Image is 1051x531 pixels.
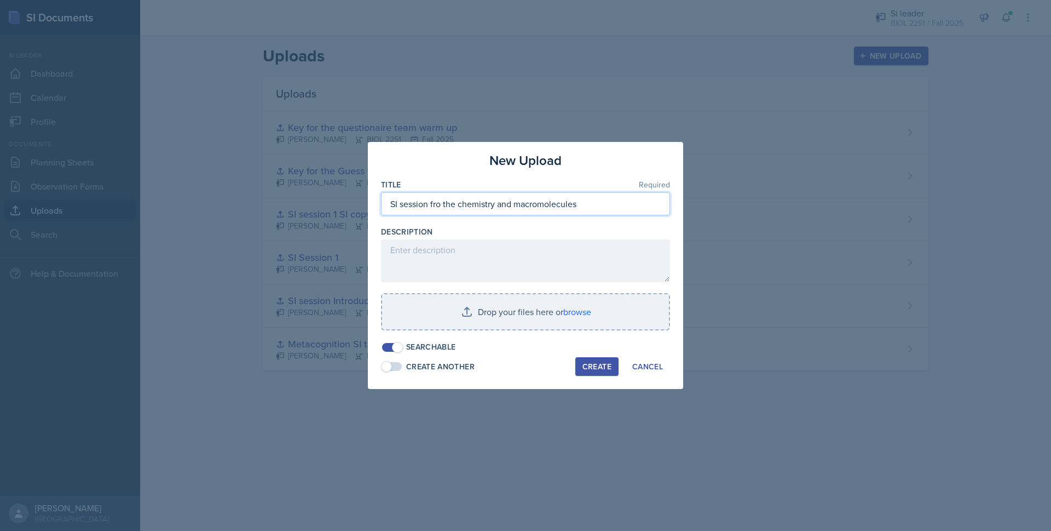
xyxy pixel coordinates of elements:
span: Required [639,181,670,189]
div: Create Another [406,361,475,373]
div: Searchable [406,341,456,353]
label: Title [381,179,401,190]
div: Cancel [632,362,663,371]
button: Create [575,357,619,376]
button: Cancel [625,357,670,376]
input: Enter title [381,192,670,215]
h3: New Upload [489,151,562,170]
label: Description [381,226,433,237]
div: Create [582,362,611,371]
